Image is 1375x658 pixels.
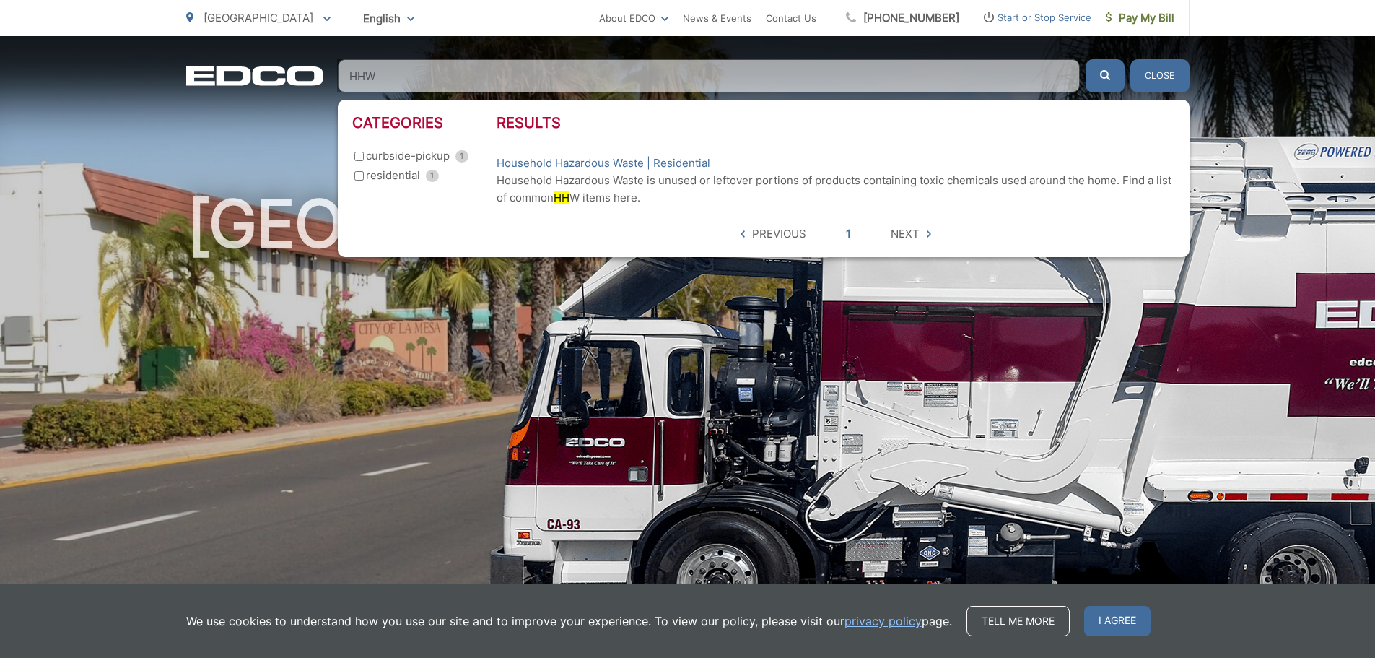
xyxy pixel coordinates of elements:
[752,225,806,243] span: Previous
[846,225,851,243] a: 1
[186,188,1190,645] h1: [GEOGRAPHIC_DATA]
[1086,59,1125,92] button: Submit the search query.
[204,11,313,25] span: [GEOGRAPHIC_DATA]
[366,147,450,165] span: curbside-pickup
[1106,9,1174,27] span: Pay My Bill
[599,9,668,27] a: About EDCO
[844,612,922,630] a: privacy policy
[766,9,816,27] a: Contact Us
[683,9,751,27] a: News & Events
[186,66,323,86] a: EDCD logo. Return to the homepage.
[366,167,420,184] span: residential
[338,59,1080,92] input: Search
[354,152,364,161] input: curbside-pickup 1
[352,114,497,131] h3: Categories
[1084,606,1151,636] span: I agree
[554,191,569,204] mark: HH
[1130,59,1190,92] button: Close
[966,606,1070,636] a: Tell me more
[497,114,1175,131] h3: Results
[891,225,920,243] span: Next
[455,150,468,163] span: 1
[497,155,710,172] a: Household Hazardous Waste | Residential
[352,6,425,31] span: English
[354,171,364,181] input: residential 1
[186,612,952,630] p: We use cookies to understand how you use our site and to improve your experience. To view our pol...
[497,172,1175,207] p: Household Hazardous Waste is unused or leftover portions of products containing toxic chemicals u...
[426,170,439,182] span: 1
